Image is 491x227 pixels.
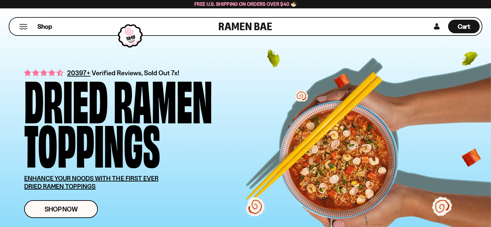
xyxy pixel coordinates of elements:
a: Shop [37,20,52,33]
div: Cart [448,18,480,35]
span: Free U.S. Shipping on Orders over $40 🍜 [194,1,297,7]
div: Ramen [114,76,212,120]
span: Cart [458,23,470,30]
u: ENHANCE YOUR NOODS WITH THE FIRST EVER DRIED RAMEN TOPPINGS [24,174,159,190]
span: Shop Now [45,206,78,212]
div: Dried [24,76,108,120]
a: Shop Now [24,200,98,218]
button: Mobile Menu Trigger [19,24,28,29]
div: Toppings [24,120,160,165]
span: Shop [37,22,52,31]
